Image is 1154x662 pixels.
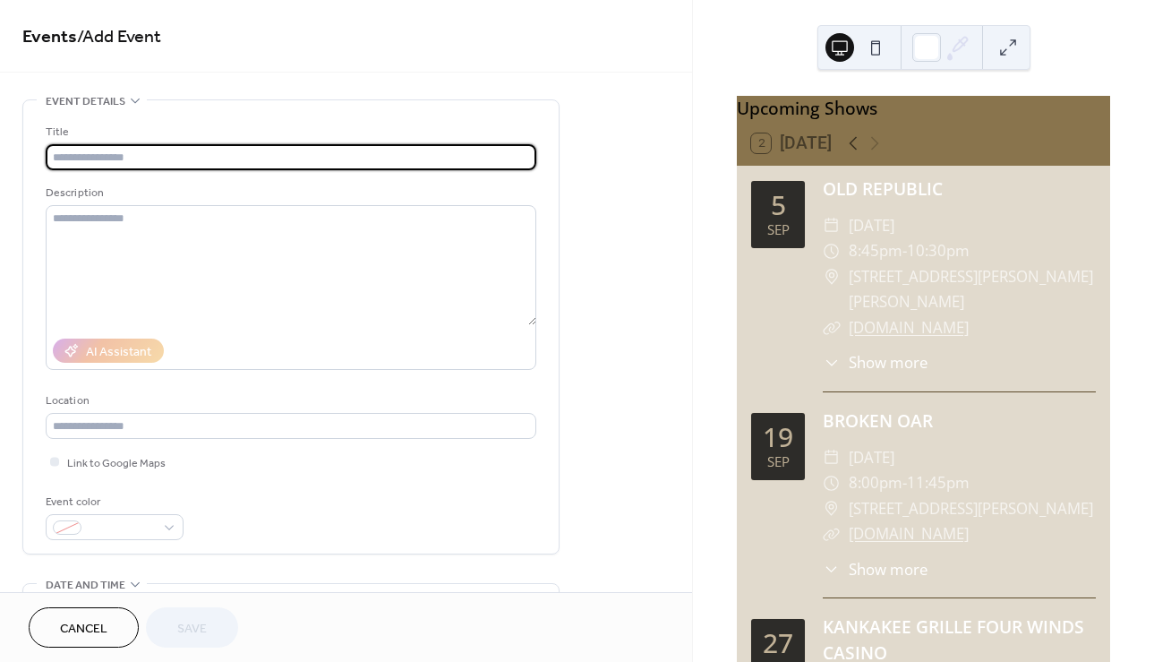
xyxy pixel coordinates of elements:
span: / Add Event [77,20,161,55]
span: Link to Google Maps [67,454,166,473]
div: Sep [767,455,790,469]
span: Show more [849,558,927,580]
span: [DATE] [849,213,894,239]
div: Sep [767,223,790,236]
span: 10:30pm [907,238,970,264]
a: [DOMAIN_NAME] [849,523,969,544]
div: ​ [823,558,840,580]
a: [DOMAIN_NAME] [849,317,969,338]
span: 8:45pm [849,238,902,264]
span: Show more [849,351,927,374]
div: 5 [771,192,786,219]
button: ​Show more [823,351,927,374]
a: BROKEN OAR [823,408,933,433]
div: ​ [823,351,840,374]
span: - [902,238,907,264]
div: ​ [823,496,840,522]
div: Description [46,184,533,202]
div: Event color [46,493,180,512]
span: [STREET_ADDRESS][PERSON_NAME][PERSON_NAME] [849,264,1096,315]
div: ​ [823,315,840,341]
span: 8:00pm [849,470,902,496]
div: ​ [823,445,840,471]
a: Events [22,20,77,55]
div: ​ [823,264,840,290]
span: [STREET_ADDRESS][PERSON_NAME] [849,496,1093,522]
span: - [902,470,907,496]
div: ​ [823,213,840,239]
div: Upcoming Shows [737,96,1110,122]
span: [DATE] [849,445,894,471]
div: 19 [763,424,793,451]
div: ​ [823,470,840,496]
button: Cancel [29,607,139,648]
div: Location [46,391,533,410]
button: ​Show more [823,558,927,580]
a: OLD REPUBLIC [823,176,943,201]
div: 27 [763,630,793,657]
div: ​ [823,238,840,264]
span: 11:45pm [907,470,970,496]
div: ​ [823,521,840,547]
div: Title [46,123,533,142]
span: Date and time [46,576,125,595]
span: Cancel [60,620,107,639]
span: Event details [46,92,125,111]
